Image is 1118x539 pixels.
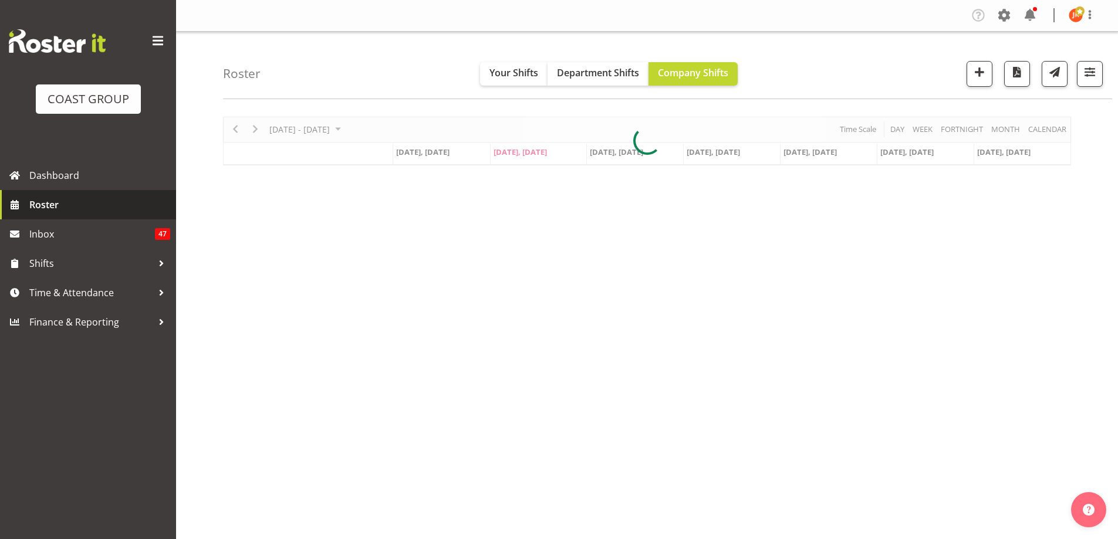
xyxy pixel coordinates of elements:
[658,66,728,79] span: Company Shifts
[1077,61,1103,87] button: Filter Shifts
[557,66,639,79] span: Department Shifts
[1004,61,1030,87] button: Download a PDF of the roster according to the set date range.
[489,66,538,79] span: Your Shifts
[29,196,170,213] span: Roster
[967,61,992,87] button: Add a new shift
[548,62,648,86] button: Department Shifts
[155,228,170,240] span: 47
[29,313,153,331] span: Finance & Reporting
[29,167,170,184] span: Dashboard
[1083,504,1095,516] img: help-xxl-2.png
[480,62,548,86] button: Your Shifts
[48,90,129,108] div: COAST GROUP
[29,225,155,243] span: Inbox
[29,284,153,301] span: Time & Attendance
[1042,61,1068,87] button: Send a list of all shifts for the selected filtered period to all rostered employees.
[648,62,738,86] button: Company Shifts
[29,255,153,272] span: Shifts
[223,67,261,80] h4: Roster
[1069,8,1083,22] img: joe-kalantakusuwan-kalantakusuwan8781.jpg
[9,29,106,53] img: Rosterit website logo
